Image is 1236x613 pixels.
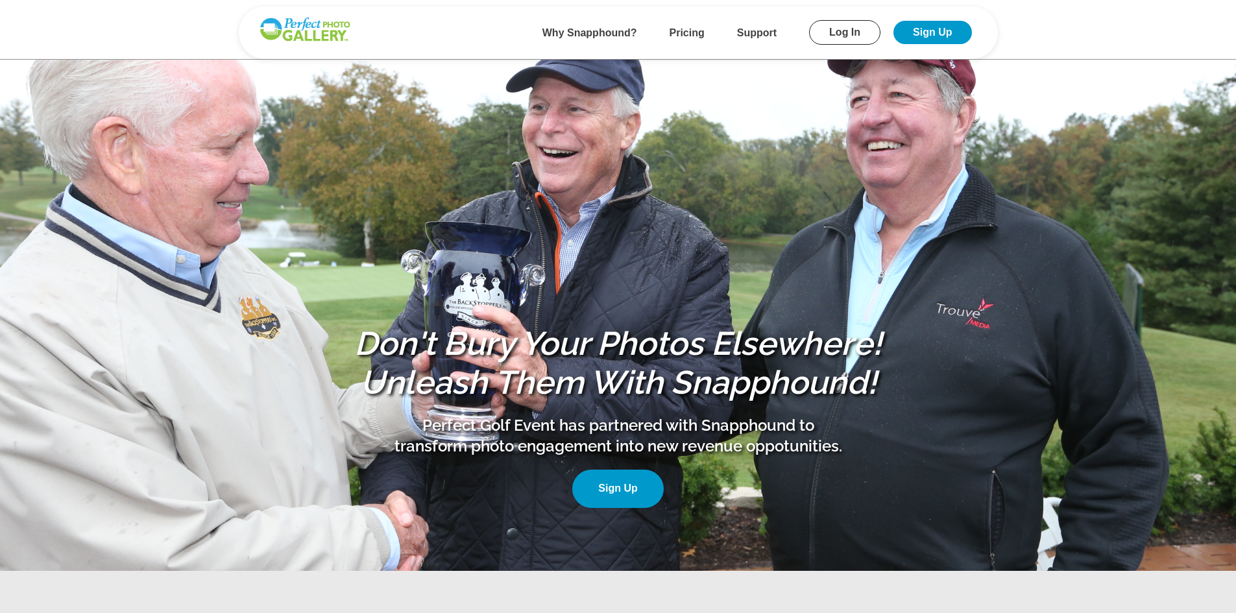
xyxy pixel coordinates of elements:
[258,16,352,43] img: Snapphound Logo
[572,470,663,508] a: Sign Up
[346,324,891,402] h1: Don't Bury Your Photos Elsewhere! Unleash Them With Snapphound!
[809,20,880,45] a: Log In
[737,27,777,38] a: Support
[893,21,971,44] a: Sign Up
[391,415,845,457] p: Perfect Golf Event has partnered with Snapphound to transform photo engagement into new revenue o...
[542,27,637,38] a: Why Snapphound?
[670,27,705,38] a: Pricing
